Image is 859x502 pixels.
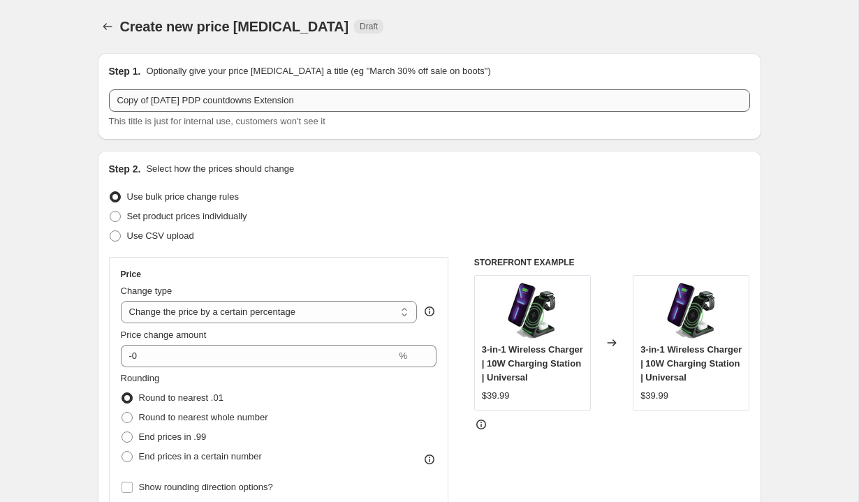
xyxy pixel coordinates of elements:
[109,116,325,126] span: This title is just for internal use, customers won't see it
[121,345,397,367] input: -15
[423,304,436,318] div: help
[98,17,117,36] button: Price change jobs
[146,64,490,78] p: Optionally give your price [MEDICAL_DATA] a title (eg "March 30% off sale on boots")
[121,286,172,296] span: Change type
[504,283,560,339] img: 3in1chargerlistingimages01_80x.png
[474,257,750,268] h6: STOREFRONT EXAMPLE
[482,390,510,401] span: $39.99
[109,64,141,78] h2: Step 1.
[121,330,207,340] span: Price change amount
[640,344,742,383] span: 3-in-1 Wireless Charger | 10W Charging Station | Universal
[127,211,247,221] span: Set product prices individually
[399,350,407,361] span: %
[121,269,141,280] h3: Price
[139,451,262,462] span: End prices in a certain number
[360,21,378,32] span: Draft
[139,412,268,422] span: Round to nearest whole number
[146,162,294,176] p: Select how the prices should change
[640,390,668,401] span: $39.99
[120,19,349,34] span: Create new price [MEDICAL_DATA]
[139,431,207,442] span: End prices in .99
[127,230,194,241] span: Use CSV upload
[109,162,141,176] h2: Step 2.
[139,392,223,403] span: Round to nearest .01
[139,482,273,492] span: Show rounding direction options?
[127,191,239,202] span: Use bulk price change rules
[121,373,160,383] span: Rounding
[663,283,719,339] img: 3in1chargerlistingimages01_80x.png
[482,344,583,383] span: 3-in-1 Wireless Charger | 10W Charging Station | Universal
[109,89,750,112] input: 30% off holiday sale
